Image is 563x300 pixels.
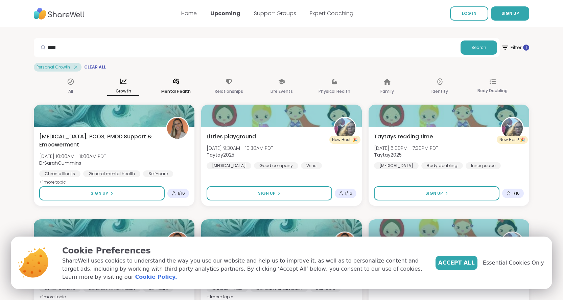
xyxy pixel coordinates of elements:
div: Chronic Illness [39,170,80,177]
span: 1 [525,45,527,51]
a: Upcoming [210,9,240,17]
p: All [68,87,73,96]
span: [DATE] 10:00AM - 11:00AM PDT [39,153,106,160]
span: Essential Cookies Only [483,259,544,267]
img: Taytay2025 [502,233,523,253]
span: Personal Growth [37,64,70,70]
img: DrSarahCummins [167,233,188,253]
div: General mental health [83,170,140,177]
button: Search [461,40,497,55]
button: Accept All [436,256,477,270]
img: ShareWell Nav Logo [34,4,85,23]
a: Support Groups [254,9,296,17]
span: [DATE] 9:30AM - 10:30AM PDT [207,145,273,152]
img: DrSarahCummins [334,233,355,253]
button: Sign Up [39,186,165,200]
span: Sign Up [91,190,108,196]
span: Sign Up [425,190,443,196]
span: 1 / 16 [345,191,352,196]
span: [DATE] 6:00PM - 7:30PM PDT [374,145,438,152]
a: LOG IN [450,6,488,21]
a: Cookie Policy. [135,273,177,281]
p: Relationships [215,87,243,96]
b: Taytay2025 [374,152,402,158]
img: Taytay2025 [502,118,523,139]
p: Family [380,87,394,96]
button: Filter 1 [501,38,529,57]
img: DrSarahCummins [167,118,188,139]
div: Body doubling [421,162,463,169]
span: Accept All [438,259,475,267]
p: Body Doubling [477,87,508,95]
span: [MEDICAL_DATA], PCOS, PMDD Support & Empowerment [39,133,159,149]
button: Sign Up [374,186,499,200]
p: ShareWell uses cookies to understand the way you use our website and help us to improve it, as we... [62,257,425,281]
div: Inner peace [466,162,501,169]
span: Filter [501,39,529,56]
a: Expert Coaching [310,9,353,17]
div: Wins [301,162,322,169]
span: Littles playground [207,133,256,141]
span: Sign Up [258,190,276,196]
img: Taytay2025 [334,118,355,139]
span: LOG IN [462,10,476,16]
b: Taytay2025 [207,152,234,158]
button: SIGN UP [491,6,529,21]
span: 1 / 16 [178,191,185,196]
div: Self-care [143,170,173,177]
span: Taytays reading time [374,133,433,141]
div: [MEDICAL_DATA] [374,162,419,169]
div: Good company [254,162,298,169]
span: Search [471,45,486,51]
p: Physical Health [319,87,350,96]
p: Mental Health [161,87,191,96]
b: DrSarahCummins [39,160,81,166]
button: Sign Up [207,186,332,200]
div: New Host! 🎉 [497,136,528,144]
div: New Host! 🎉 [329,136,360,144]
p: Life Events [271,87,293,96]
span: Clear All [84,64,106,70]
div: [MEDICAL_DATA] [207,162,251,169]
span: 1 / 16 [512,191,520,196]
p: Identity [431,87,448,96]
p: Growth [107,87,139,96]
span: SIGN UP [501,10,519,16]
p: Cookie Preferences [62,245,425,257]
a: Home [181,9,197,17]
